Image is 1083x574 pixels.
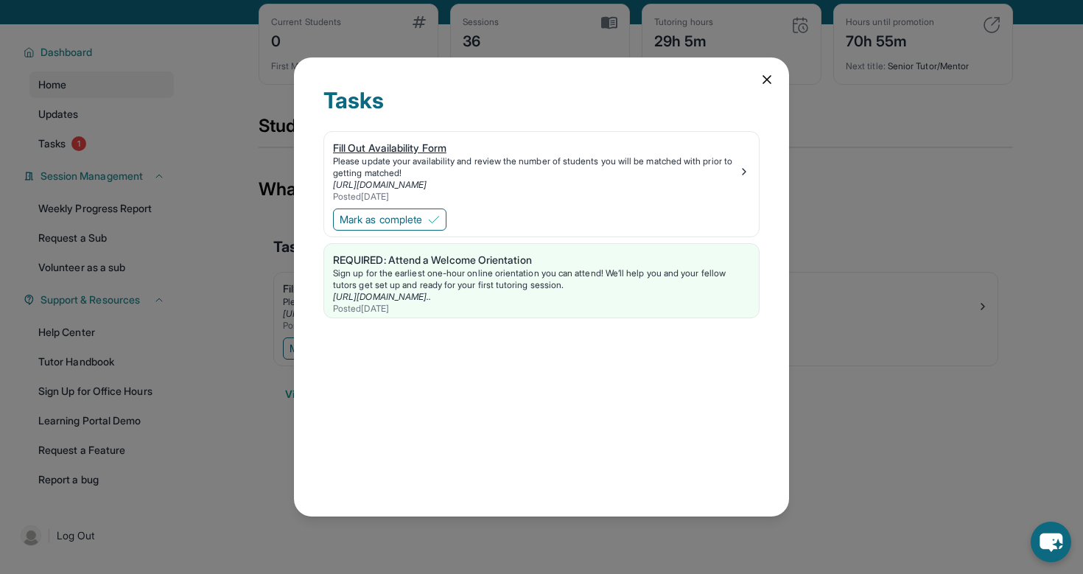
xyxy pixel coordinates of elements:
div: Fill Out Availability Form [333,141,738,155]
a: [URL][DOMAIN_NAME].. [333,291,431,302]
a: Fill Out Availability FormPlease update your availability and review the number of students you w... [324,132,759,206]
div: Tasks [323,87,760,131]
div: Please update your availability and review the number of students you will be matched with prior ... [333,155,738,179]
span: Mark as complete [340,212,422,227]
button: chat-button [1031,522,1071,562]
button: Mark as complete [333,209,446,231]
div: Posted [DATE] [333,303,750,315]
a: [URL][DOMAIN_NAME] [333,179,427,190]
a: REQUIRED: Attend a Welcome OrientationSign up for the earliest one-hour online orientation you ca... [324,244,759,318]
div: Posted [DATE] [333,191,738,203]
div: REQUIRED: Attend a Welcome Orientation [333,253,750,267]
img: Mark as complete [428,214,440,225]
div: Sign up for the earliest one-hour online orientation you can attend! We’ll help you and your fell... [333,267,750,291]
